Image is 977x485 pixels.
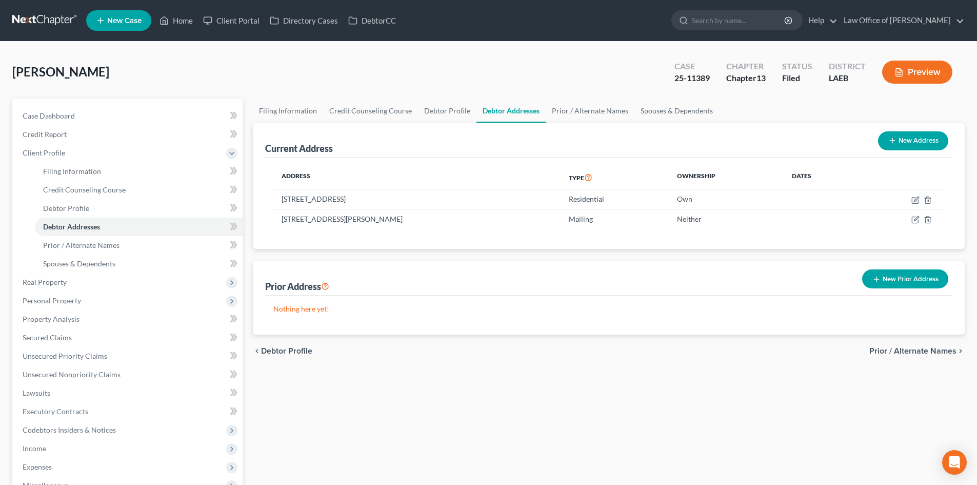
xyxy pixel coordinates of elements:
[784,166,859,189] th: Dates
[154,11,198,30] a: Home
[726,72,766,84] div: Chapter
[476,99,546,123] a: Debtor Addresses
[35,236,243,255] a: Prior / Alternate Names
[323,99,418,123] a: Credit Counseling Course
[869,347,965,355] button: Prior / Alternate Names chevron_right
[43,167,101,176] span: Filing Information
[942,450,967,475] div: Open Intercom Messenger
[23,444,46,453] span: Income
[35,199,243,218] a: Debtor Profile
[23,389,50,397] span: Lawsuits
[561,166,669,189] th: Type
[839,11,964,30] a: Law Office of [PERSON_NAME]
[869,347,956,355] span: Prior / Alternate Names
[23,278,67,286] span: Real Property
[253,347,261,355] i: chevron_left
[956,347,965,355] i: chevron_right
[14,125,243,144] a: Credit Report
[669,189,784,209] td: Own
[23,148,65,157] span: Client Profile
[23,352,107,360] span: Unsecured Priority Claims
[862,269,948,288] button: New Prior Address
[674,61,710,72] div: Case
[253,347,312,355] button: chevron_left Debtor Profile
[35,218,243,236] a: Debtor Addresses
[669,166,784,189] th: Ownership
[23,315,79,323] span: Property Analysis
[669,209,784,228] td: Neither
[782,72,812,84] div: Filed
[674,72,710,84] div: 25-11389
[23,425,116,434] span: Codebtors Insiders & Notices
[265,280,329,293] div: Prior Address
[273,189,561,209] td: [STREET_ADDRESS]
[35,255,243,273] a: Spouses & Dependents
[43,241,119,249] span: Prior / Alternate Names
[561,189,669,209] td: Residential
[829,61,866,72] div: District
[878,131,948,150] button: New Address
[253,99,323,123] a: Filing Information
[43,185,126,194] span: Credit Counseling Course
[14,310,243,328] a: Property Analysis
[23,407,88,416] span: Executory Contracts
[803,11,838,30] a: Help
[634,99,719,123] a: Spouses & Dependents
[882,61,952,84] button: Preview
[14,347,243,365] a: Unsecured Priority Claims
[14,107,243,125] a: Case Dashboard
[418,99,476,123] a: Debtor Profile
[692,11,786,30] input: Search by name...
[23,111,75,120] span: Case Dashboard
[546,99,634,123] a: Prior / Alternate Names
[561,209,669,228] td: Mailing
[23,370,121,379] span: Unsecured Nonpriority Claims
[273,304,944,314] p: Nothing here yet!
[23,130,67,139] span: Credit Report
[107,17,142,25] span: New Case
[782,61,812,72] div: Status
[14,328,243,347] a: Secured Claims
[261,347,312,355] span: Debtor Profile
[43,204,89,212] span: Debtor Profile
[14,384,243,402] a: Lawsuits
[265,11,343,30] a: Directory Cases
[265,142,333,154] div: Current Address
[273,166,561,189] th: Address
[726,61,766,72] div: Chapter
[829,72,866,84] div: LAEB
[23,296,81,305] span: Personal Property
[756,73,766,83] span: 13
[14,365,243,384] a: Unsecured Nonpriority Claims
[43,259,115,268] span: Spouses & Dependents
[273,209,561,228] td: [STREET_ADDRESS][PERSON_NAME]
[35,162,243,181] a: Filing Information
[43,222,100,231] span: Debtor Addresses
[14,402,243,421] a: Executory Contracts
[23,462,52,471] span: Expenses
[35,181,243,199] a: Credit Counseling Course
[343,11,401,30] a: DebtorCC
[12,64,109,79] span: [PERSON_NAME]
[198,11,265,30] a: Client Portal
[23,333,72,342] span: Secured Claims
